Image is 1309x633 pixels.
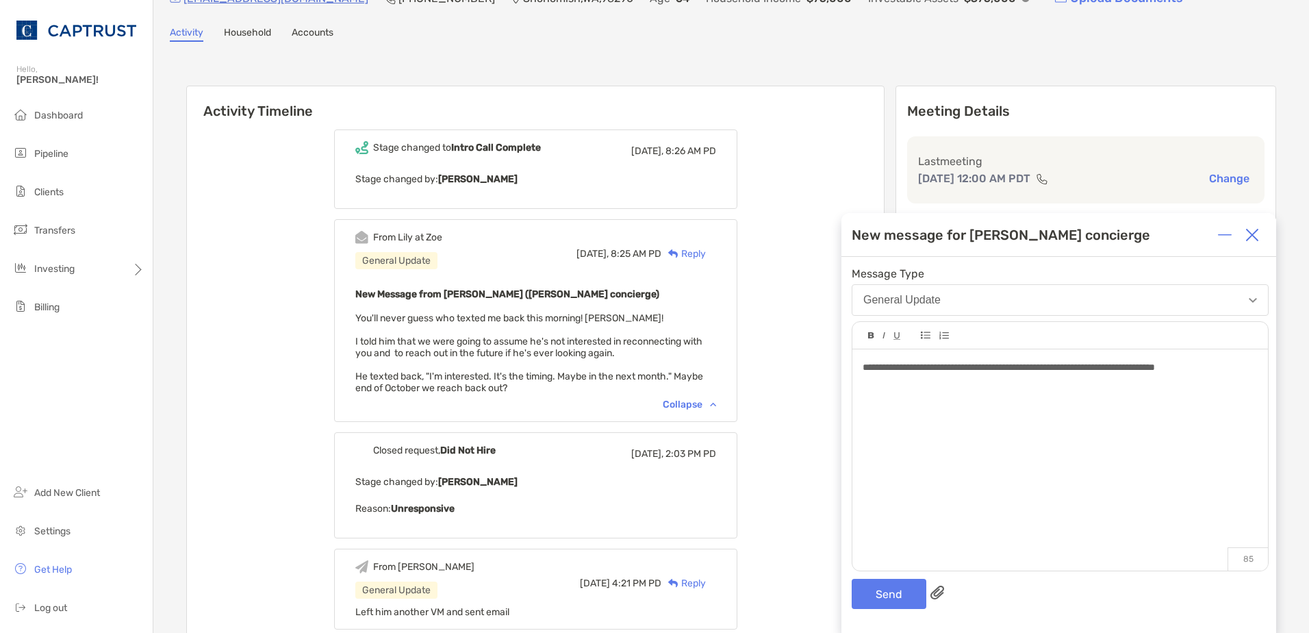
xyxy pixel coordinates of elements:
p: Stage changed by: [355,473,716,491]
span: Settings [34,525,71,537]
img: paperclip attachments [930,586,944,599]
img: Chevron icon [710,402,716,406]
b: [PERSON_NAME] [438,173,518,185]
img: Editor control icon [868,332,874,339]
img: logout icon [12,599,29,615]
span: Get Help [34,564,72,575]
div: General Update [863,294,941,306]
p: [DATE] 12:00 AM PDT [918,170,1030,187]
div: From [PERSON_NAME] [373,561,474,573]
span: Pipeline [34,148,68,160]
img: Editor control icon [921,332,930,339]
div: Stage changed to [373,142,541,153]
div: New message for [PERSON_NAME] concierge [852,227,1150,243]
span: Left him another VM and sent email [355,606,509,618]
img: Editor control icon [893,332,900,340]
img: clients icon [12,183,29,199]
span: Dashboard [34,110,83,121]
img: Event icon [355,231,368,244]
img: Event icon [355,560,368,573]
div: Closed request, [373,445,496,456]
span: 4:21 PM PD [612,578,661,589]
img: add_new_client icon [12,484,29,500]
img: Close [1245,228,1259,242]
div: From Lily at Zoe [373,232,442,243]
div: Reply [661,576,706,591]
span: [DATE], [576,248,609,260]
b: New Message from [PERSON_NAME] ([PERSON_NAME] concierge) [355,288,659,300]
img: Event icon [355,444,368,457]
div: Reply [661,247,706,261]
span: Message Type [852,267,1269,280]
span: [PERSON_NAME]! [16,74,144,86]
span: 8:26 AM PD [665,145,716,157]
span: [DATE], [631,145,663,157]
img: settings icon [12,522,29,538]
img: transfers icon [12,221,29,238]
img: Editor control icon [939,332,949,340]
a: Household [224,27,271,42]
span: Investing [34,263,75,275]
span: 8:25 AM PD [611,248,661,260]
span: You'll never guess who texted me back this morning! [PERSON_NAME]! I told him that we were going ... [355,312,703,394]
p: Reason: [355,500,716,517]
b: Unresponsive [391,503,455,514]
img: CAPTRUST Logo [16,5,136,55]
img: Open dropdown arrow [1249,298,1257,303]
img: Event icon [355,141,368,154]
button: General Update [852,284,1269,316]
span: [DATE], [631,448,663,460]
div: General Update [355,252,437,269]
img: billing icon [12,298,29,314]
img: investing icon [12,260,29,276]
img: communication type [1036,173,1048,184]
span: Billing [34,301,60,313]
img: get-help icon [12,560,29,577]
span: Clients [34,186,64,198]
span: Log out [34,602,67,614]
div: General Update [355,582,437,599]
div: Collapse [663,399,716,410]
h6: Activity Timeline [187,86,884,119]
p: Meeting Details [907,103,1264,120]
img: dashboard icon [12,106,29,123]
span: Transfers [34,225,75,236]
span: [DATE] [580,578,610,589]
b: Did Not Hire [440,445,496,456]
span: Add New Client [34,487,100,499]
img: Reply icon [668,579,678,588]
p: 85 [1228,547,1268,571]
img: Reply icon [668,249,678,258]
img: pipeline icon [12,145,29,161]
img: Expand or collapse [1218,228,1232,242]
b: Intro Call Complete [451,142,541,153]
span: 2:03 PM PD [665,448,716,460]
b: [PERSON_NAME] [438,476,518,488]
a: Activity [170,27,203,42]
p: Last meeting [918,153,1254,170]
p: Stage changed by: [355,171,716,188]
button: Change [1205,171,1254,186]
a: Accounts [292,27,333,42]
button: Send [852,579,926,609]
img: Editor control icon [882,332,885,339]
